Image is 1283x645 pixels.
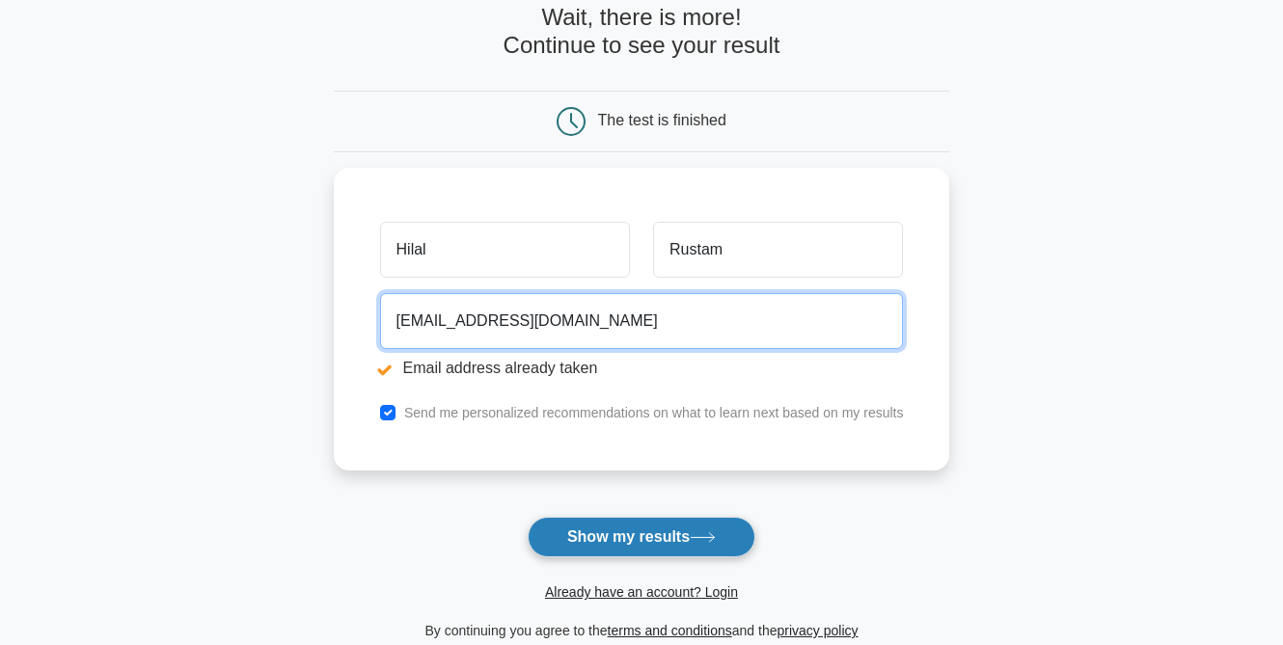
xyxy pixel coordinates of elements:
[778,623,859,638] a: privacy policy
[545,584,738,600] a: Already have an account? Login
[598,112,726,128] div: The test is finished
[608,623,732,638] a: terms and conditions
[380,222,630,278] input: First name
[653,222,903,278] input: Last name
[528,517,755,557] button: Show my results
[404,405,904,420] label: Send me personalized recommendations on what to learn next based on my results
[322,619,962,642] div: By continuing you agree to the and the
[334,4,950,60] h4: Wait, there is more! Continue to see your result
[380,293,904,349] input: Email
[380,357,904,380] li: Email address already taken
